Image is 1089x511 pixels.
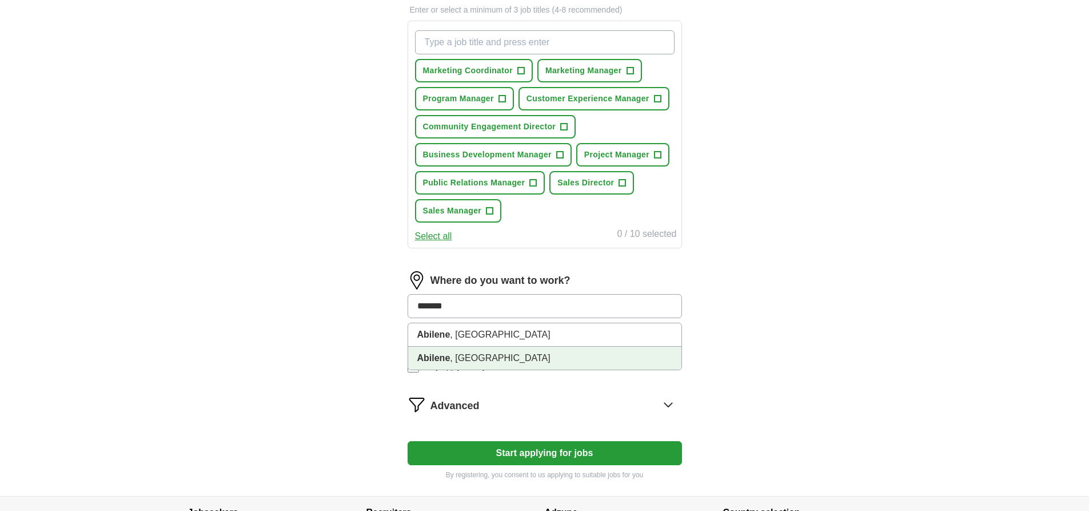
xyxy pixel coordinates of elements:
[408,323,681,347] li: , [GEOGRAPHIC_DATA]
[430,273,571,288] label: Where do you want to work?
[423,205,482,217] span: Sales Manager
[415,143,572,167] button: Business Development Manager
[415,199,502,223] button: Sales Manager
[415,115,576,138] button: Community Engagement Director
[576,143,669,167] button: Project Manager
[537,59,642,82] button: Marketing Manager
[584,149,649,161] span: Project Manager
[549,171,634,195] button: Sales Director
[526,93,649,105] span: Customer Experience Manager
[415,229,452,243] button: Select all
[408,347,681,370] li: , [GEOGRAPHIC_DATA]
[617,227,676,243] div: 0 / 10 selected
[408,395,426,414] img: filter
[423,177,525,189] span: Public Relations Manager
[408,4,682,16] p: Enter or select a minimum of 3 job titles (4-8 recommended)
[417,353,450,363] strong: Abilene
[518,87,669,110] button: Customer Experience Manager
[417,330,450,339] strong: Abilene
[545,65,622,77] span: Marketing Manager
[415,59,533,82] button: Marketing Coordinator
[408,271,426,290] img: location.png
[423,93,494,105] span: Program Manager
[415,171,545,195] button: Public Relations Manager
[408,441,682,465] button: Start applying for jobs
[423,65,513,77] span: Marketing Coordinator
[423,121,556,133] span: Community Engagement Director
[423,149,552,161] span: Business Development Manager
[557,177,614,189] span: Sales Director
[430,398,480,414] span: Advanced
[415,30,675,54] input: Type a job title and press enter
[415,87,514,110] button: Program Manager
[408,470,682,480] p: By registering, you consent to us applying to suitable jobs for you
